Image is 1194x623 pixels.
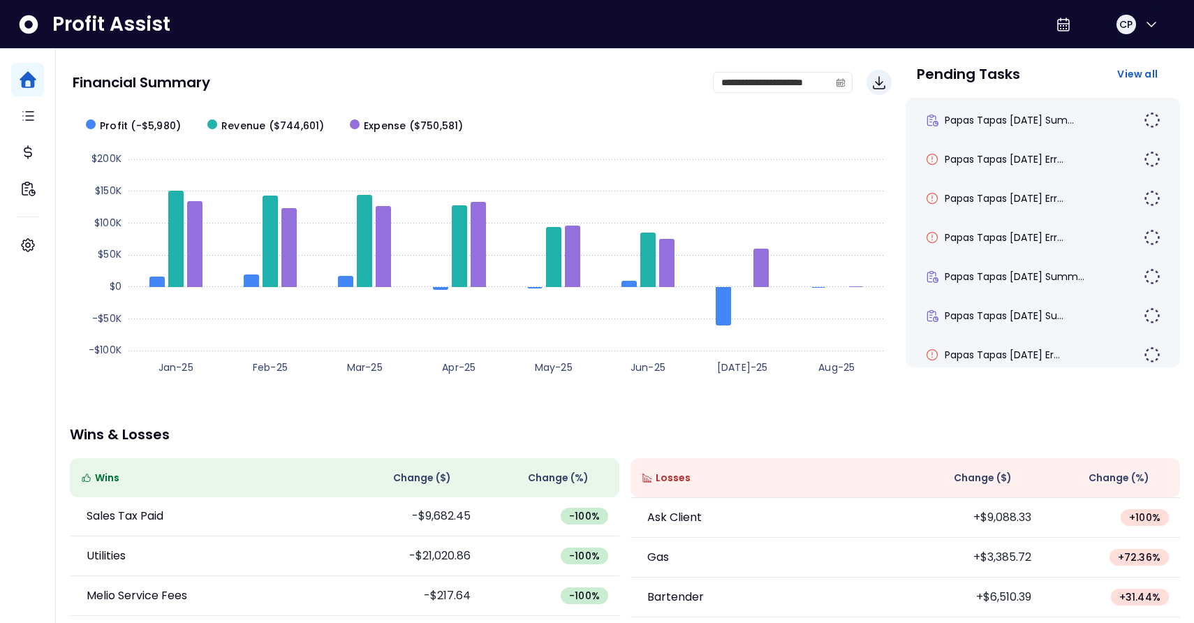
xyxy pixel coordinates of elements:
p: Ask Client [647,509,702,526]
button: Download [867,70,892,95]
p: Gas [647,549,669,566]
span: Papas Tapas [DATE] Su... [945,309,1063,323]
span: Wins [95,471,119,485]
span: Change ( $ ) [954,471,1012,485]
p: Utilities [87,548,126,564]
svg: calendar [836,78,846,87]
text: $100K [94,216,121,230]
span: -100 % [569,549,600,563]
text: May-25 [535,360,573,374]
img: Not yet Started [1144,268,1160,285]
text: -$50K [92,311,121,325]
td: -$21,020.86 [345,536,482,576]
td: +$9,088.33 [906,498,1043,538]
p: Melio Service Fees [87,587,187,604]
p: Bartender [647,589,704,606]
img: Not yet Started [1144,190,1160,207]
td: -$217.64 [345,576,482,616]
text: Apr-25 [442,360,476,374]
text: $0 [110,279,121,293]
span: -100 % [569,509,600,523]
p: Pending Tasks [917,67,1020,81]
span: -100 % [569,589,600,603]
text: Jun-25 [631,360,665,374]
span: Papas Tapas [DATE] Err... [945,191,1063,205]
text: $200K [91,152,121,166]
span: Expense ($750,581) [364,119,464,133]
text: Mar-25 [347,360,383,374]
text: [DATE]-25 [717,360,768,374]
text: Feb-25 [253,360,288,374]
text: -$100K [89,343,121,357]
text: $150K [95,184,121,198]
p: Financial Summary [73,75,210,89]
span: Papas Tapas [DATE] Summ... [945,270,1084,284]
img: Not yet Started [1144,151,1160,168]
span: + 100 % [1129,511,1160,525]
span: View all [1117,67,1158,81]
span: Change ( $ ) [393,471,451,485]
img: Not yet Started [1144,229,1160,246]
img: Not yet Started [1144,307,1160,324]
img: Not yet Started [1144,346,1160,363]
span: Revenue ($744,601) [221,119,325,133]
span: + 72.36 % [1118,550,1160,564]
span: Change (%) [1089,471,1149,485]
span: Papas Tapas [DATE] Err... [945,230,1063,244]
span: Profit (-$5,980) [100,119,181,133]
span: Losses [656,471,691,485]
p: Sales Tax Paid [87,508,163,525]
span: Change (%) [528,471,589,485]
button: View all [1106,61,1169,87]
td: +$3,385.72 [906,538,1043,578]
p: Wins & Losses [70,427,1180,441]
span: + 31.44 % [1119,590,1160,604]
img: Not yet Started [1144,112,1160,129]
td: +$6,510.39 [906,578,1043,617]
text: Jan-25 [159,360,193,374]
td: -$9,682.45 [345,497,482,536]
span: Papas Tapas [DATE] Er... [945,348,1060,362]
span: Papas Tapas [DATE] Err... [945,152,1063,166]
text: Aug-25 [818,360,855,374]
span: CP [1119,17,1133,31]
span: Papas Tapas [DATE] Sum... [945,113,1074,127]
span: Profit Assist [52,12,170,37]
text: $50K [98,247,121,261]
